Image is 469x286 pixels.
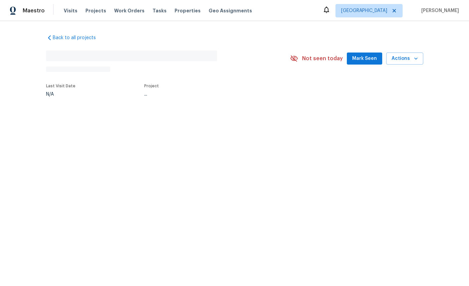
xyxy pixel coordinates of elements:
[46,34,110,41] a: Back to all projects
[352,55,377,63] span: Mark Seen
[341,7,387,14] span: [GEOGRAPHIC_DATA]
[144,92,272,97] div: ...
[419,7,459,14] span: [PERSON_NAME]
[144,84,159,88] span: Project
[392,55,418,63] span: Actions
[85,7,106,14] span: Projects
[64,7,77,14] span: Visits
[153,8,167,13] span: Tasks
[175,7,201,14] span: Properties
[46,92,75,97] div: N/A
[114,7,145,14] span: Work Orders
[386,53,423,65] button: Actions
[209,7,252,14] span: Geo Assignments
[23,7,45,14] span: Maestro
[302,55,343,62] span: Not seen today
[46,84,75,88] span: Last Visit Date
[347,53,382,65] button: Mark Seen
